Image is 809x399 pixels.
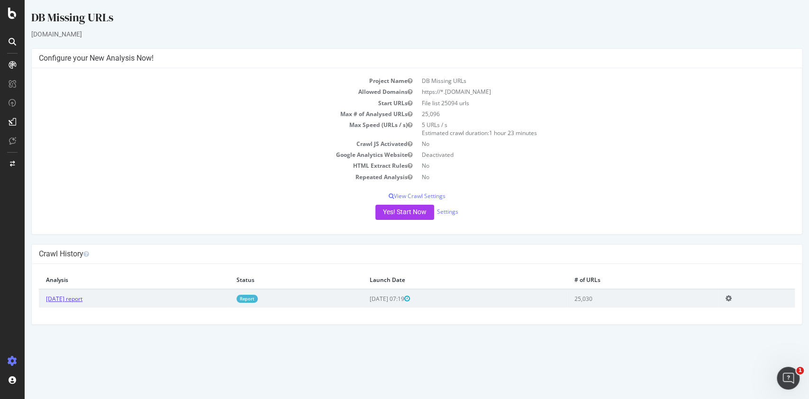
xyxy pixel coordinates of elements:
td: Project Name [14,75,392,86]
th: # of URLs [543,271,694,289]
td: No [392,138,771,149]
div: [DOMAIN_NAME] [7,29,778,39]
span: [DATE] 07:19 [345,295,385,303]
button: Yes! Start Now [351,205,409,220]
th: Analysis [14,271,205,289]
td: No [392,160,771,171]
td: Deactivated [392,149,771,160]
td: Start URLs [14,98,392,109]
td: Repeated Analysis [14,172,392,182]
th: Launch Date [338,271,543,289]
td: Max Speed (URLs / s) [14,119,392,138]
a: Report [212,295,233,303]
p: View Crawl Settings [14,192,770,200]
a: [DATE] report [21,295,58,303]
td: No [392,172,771,182]
th: Status [205,271,338,289]
td: File list 25094 urls [392,98,771,109]
h4: Crawl History [14,249,770,259]
td: 25,096 [392,109,771,119]
iframe: Intercom live chat [777,367,800,390]
h4: Configure your New Analysis Now! [14,54,770,63]
a: Settings [412,208,434,216]
td: Allowed Domains [14,86,392,97]
td: Google Analytics Website [14,149,392,160]
span: 1 hour 23 minutes [464,129,512,137]
td: DB Missing URLs [392,75,771,86]
td: Crawl JS Activated [14,138,392,149]
div: DB Missing URLs [7,9,778,29]
td: https://*.[DOMAIN_NAME] [392,86,771,97]
td: HTML Extract Rules [14,160,392,171]
td: 25,030 [543,289,694,308]
span: 1 [796,367,804,374]
td: Max # of Analysed URLs [14,109,392,119]
td: 5 URLs / s Estimated crawl duration: [392,119,771,138]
